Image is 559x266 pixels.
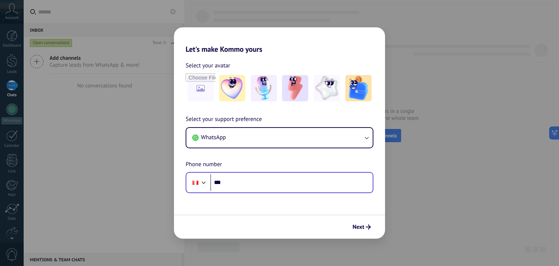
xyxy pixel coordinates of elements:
h2: Let's make Kommo yours [174,27,385,54]
div: Peru: + 51 [189,175,202,190]
span: Next [353,224,364,230]
img: -5.jpeg [345,75,372,101]
img: -4.jpeg [314,75,340,101]
button: Next [349,221,374,233]
img: -1.jpeg [219,75,245,101]
span: WhatsApp [201,134,226,141]
span: Select your support preference [186,115,262,124]
button: WhatsApp [186,128,373,148]
img: -3.jpeg [282,75,308,101]
span: Phone number [186,160,222,169]
img: -2.jpeg [251,75,277,101]
span: Select your avatar [186,61,230,70]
